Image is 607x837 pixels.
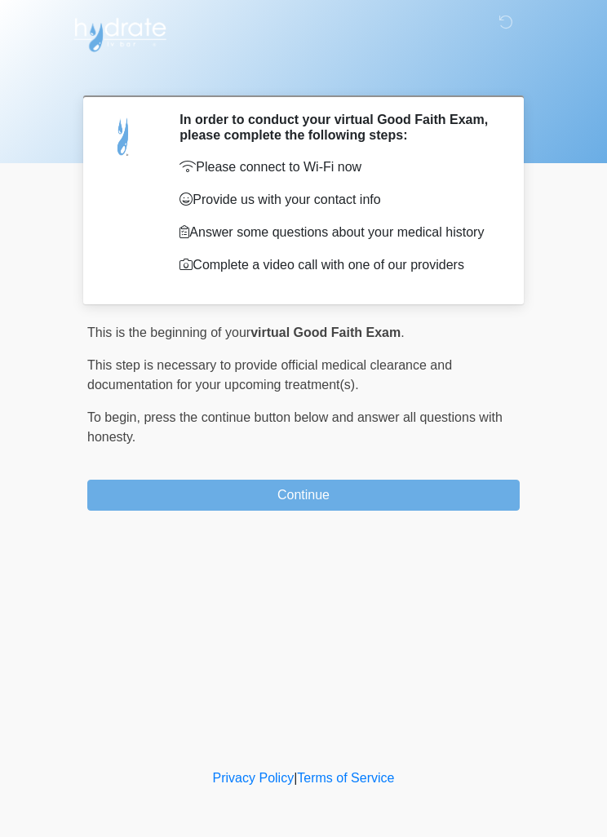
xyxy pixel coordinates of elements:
img: Agent Avatar [100,112,148,161]
h2: In order to conduct your virtual Good Faith Exam, please complete the following steps: [179,112,495,143]
strong: virtual Good Faith Exam [250,325,401,339]
span: press the continue button below and answer all questions with honesty. [87,410,503,444]
span: This is the beginning of your [87,325,250,339]
p: Answer some questions about your medical history [179,223,495,242]
span: . [401,325,404,339]
img: Hydrate IV Bar - Chandler Logo [71,12,169,53]
span: To begin, [87,410,144,424]
p: Provide us with your contact info [179,190,495,210]
p: Please connect to Wi-Fi now [179,157,495,177]
a: | [294,771,297,785]
p: Complete a video call with one of our providers [179,255,495,275]
span: This step is necessary to provide official medical clearance and documentation for your upcoming ... [87,358,452,392]
a: Privacy Policy [213,771,295,785]
h1: ‎ ‎ [75,59,532,89]
button: Continue [87,480,520,511]
a: Terms of Service [297,771,394,785]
